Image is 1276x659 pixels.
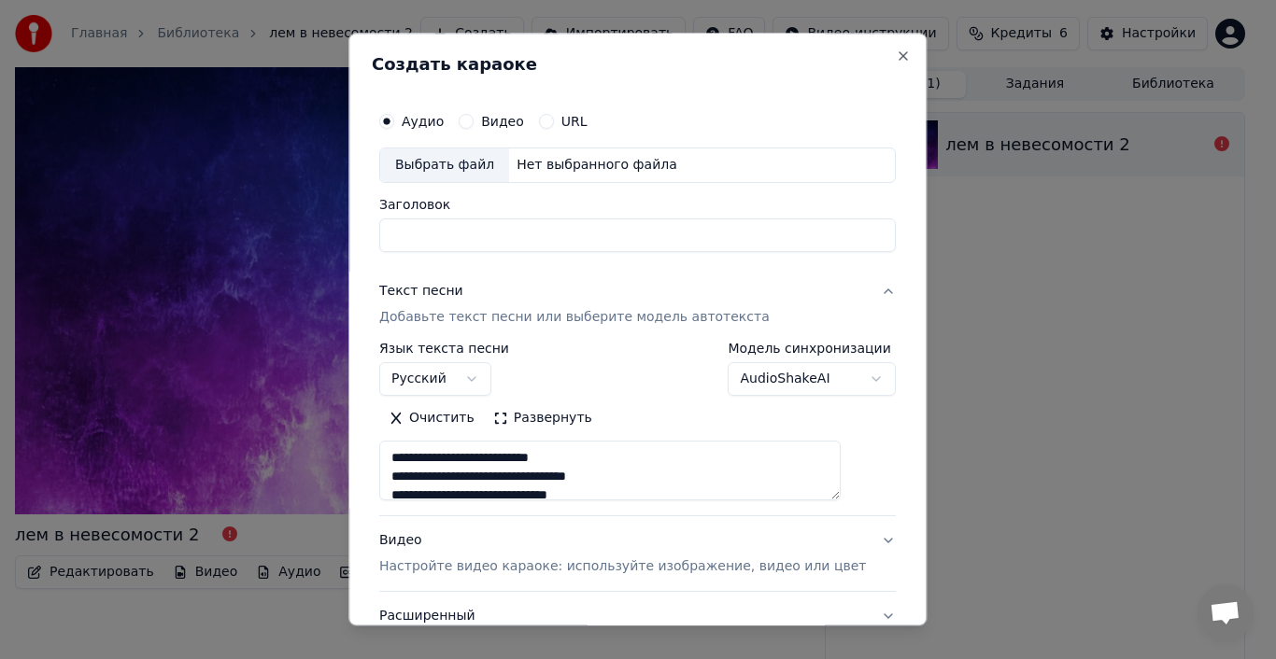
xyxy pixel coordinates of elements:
div: Текст песни [379,282,463,301]
label: Язык текста песни [379,342,509,355]
label: Модель синхронизации [729,342,897,355]
button: ВидеоНастройте видео караоке: используйте изображение, видео или цвет [379,516,896,591]
div: Видео [379,531,866,576]
p: Настройте видео караоке: используйте изображение, видео или цвет [379,557,866,576]
label: Заголовок [379,198,896,211]
div: Текст песниДобавьте текст песни или выберите модель автотекста [379,342,896,515]
label: Аудио [402,115,444,128]
button: Развернуть [484,403,602,433]
div: Нет выбранного файла [509,156,685,175]
label: Видео [481,115,524,128]
button: Расширенный [379,592,896,640]
button: Очистить [379,403,484,433]
button: Текст песниДобавьте текст песни или выберите модель автотекста [379,267,896,342]
label: URL [561,115,588,128]
div: Выбрать файл [380,148,509,182]
p: Добавьте текст песни или выберите модель автотекста [379,308,770,327]
h2: Создать караоке [372,56,903,73]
